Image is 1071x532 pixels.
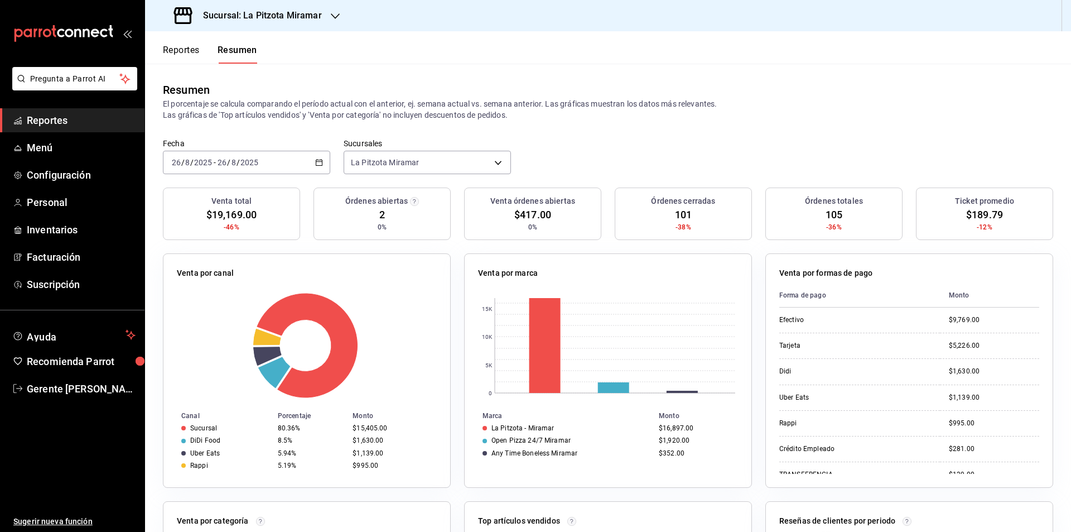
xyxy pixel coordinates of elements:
[482,334,493,340] text: 10K
[489,390,492,396] text: 0
[30,73,120,85] span: Pregunta a Parrot AI
[353,437,432,444] div: $1,630.00
[278,437,344,444] div: 8.5%
[27,222,136,237] span: Inventarios
[826,222,842,232] span: -36%
[779,444,891,454] div: Crédito Empleado
[485,362,493,368] text: 5K
[163,98,1053,121] p: El porcentaje se calcula comparando el período actual con el anterior, ej. semana actual vs. sema...
[478,267,538,279] p: Venta por marca
[478,515,560,527] p: Top artículos vendidos
[949,470,1039,480] div: $129.00
[940,284,1039,308] th: Monto
[779,367,891,376] div: Didi
[351,157,419,168] span: La Pitzota Miramar
[273,410,348,422] th: Porcentaje
[779,470,891,480] div: TRANSFERENCIA
[27,354,136,369] span: Recomienda Parrot
[181,158,185,167] span: /
[217,158,227,167] input: --
[214,158,216,167] span: -
[27,195,136,210] span: Personal
[190,437,220,444] div: DiDi Food
[163,82,210,98] div: Resumen
[27,328,121,342] span: Ayuda
[171,158,181,167] input: --
[163,140,330,147] label: Fecha
[378,222,387,232] span: 0%
[826,207,842,222] span: 105
[218,45,257,64] button: Resumen
[676,222,691,232] span: -38%
[27,381,136,396] span: Gerente [PERSON_NAME]
[514,207,551,222] span: $417.00
[353,449,432,457] div: $1,139.00
[949,393,1039,402] div: $1,139.00
[8,81,137,93] a: Pregunta a Parrot AI
[231,158,237,167] input: --
[779,515,895,527] p: Reseñas de clientes por periodo
[966,207,1003,222] span: $189.79
[13,516,136,528] span: Sugerir nueva función
[491,449,577,457] div: Any Time Boneless Miramar
[27,250,136,265] span: Facturación
[779,267,872,279] p: Venta por formas de pago
[206,207,257,222] span: $19,169.00
[185,158,190,167] input: --
[779,419,891,428] div: Rappi
[651,195,715,207] h3: Órdenes cerradas
[490,195,575,207] h3: Venta órdenes abiertas
[675,207,692,222] span: 101
[237,158,240,167] span: /
[353,424,432,432] div: $15,405.00
[465,410,654,422] th: Marca
[949,419,1039,428] div: $995.00
[190,462,208,469] div: Rappi
[163,45,200,64] button: Reportes
[482,306,493,312] text: 15K
[779,284,940,308] th: Forma de pago
[353,462,432,469] div: $995.00
[379,207,385,222] span: 2
[348,410,450,422] th: Monto
[227,158,230,167] span: /
[27,140,136,155] span: Menú
[224,222,239,232] span: -46%
[211,195,252,207] h3: Venta total
[659,424,734,432] div: $16,897.00
[278,424,344,432] div: 80.36%
[955,195,1014,207] h3: Ticket promedio
[659,437,734,444] div: $1,920.00
[805,195,863,207] h3: Órdenes totales
[949,341,1039,351] div: $5,226.00
[779,315,891,325] div: Efectivo
[177,515,249,527] p: Venta por categoría
[491,424,554,432] div: La Pitzota - Miramar
[27,113,136,128] span: Reportes
[194,9,322,22] h3: Sucursal: La Pitzota Miramar
[278,462,344,469] div: 5.19%
[190,424,217,432] div: Sucursal
[163,410,273,422] th: Canal
[949,367,1039,376] div: $1,630.00
[344,140,511,147] label: Sucursales
[977,222,992,232] span: -12%
[654,410,751,422] th: Monto
[528,222,537,232] span: 0%
[779,393,891,402] div: Uber Eats
[123,29,132,38] button: open_drawer_menu
[190,449,220,457] div: Uber Eats
[345,195,408,207] h3: Órdenes abiertas
[659,449,734,457] div: $352.00
[949,315,1039,325] div: $9,769.00
[190,158,194,167] span: /
[177,267,234,279] p: Venta por canal
[27,167,136,183] span: Configuración
[491,437,571,444] div: Open Pizza 24/7 Miramar
[278,449,344,457] div: 5.94%
[27,277,136,292] span: Suscripción
[12,67,137,90] button: Pregunta a Parrot AI
[240,158,259,167] input: ----
[949,444,1039,454] div: $281.00
[163,45,257,64] div: navigation tabs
